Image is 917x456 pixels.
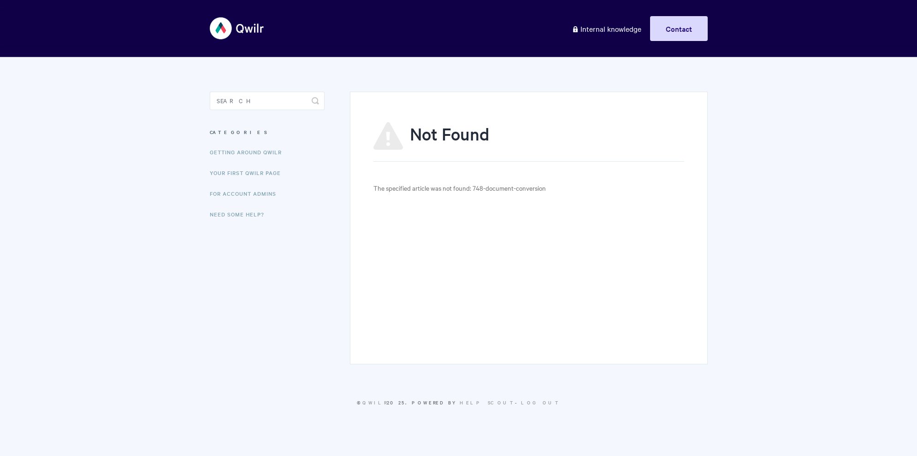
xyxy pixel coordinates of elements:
[373,183,684,193] p: The specified article was not found: 748-document-conversion
[521,399,561,406] a: Log Out
[565,16,648,41] a: Internal knowledge
[412,399,515,406] span: Powered by
[210,92,325,110] input: Search
[210,124,325,140] h3: Categories
[210,164,288,182] a: Your First Qwilr Page
[210,184,283,203] a: For Account Admins
[210,398,708,407] p: © 2025. -
[210,11,265,46] img: Qwilr Help Center
[373,122,684,162] h1: Not Found
[210,205,271,223] a: Need Some Help?
[210,143,289,161] a: Getting Around Qwilr
[362,399,387,406] a: Qwilr
[650,16,708,41] a: Contact
[460,399,515,406] a: Help Scout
